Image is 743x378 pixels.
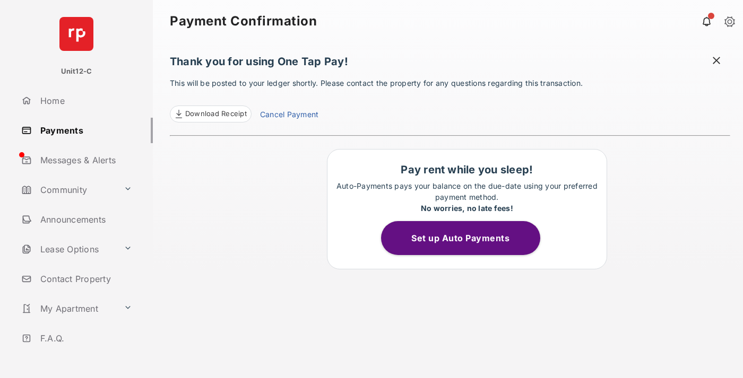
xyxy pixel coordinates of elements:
p: Unit12-C [61,66,92,77]
a: Community [17,177,119,203]
h1: Pay rent while you sleep! [333,163,601,176]
a: Set up Auto Payments [381,233,553,243]
a: Contact Property [17,266,153,292]
a: My Apartment [17,296,119,321]
button: Set up Auto Payments [381,221,540,255]
p: This will be posted to your ledger shortly. Please contact the property for any questions regardi... [170,77,730,122]
a: Payments [17,118,153,143]
div: No worries, no late fees! [333,203,601,214]
a: Home [17,88,153,113]
a: Announcements [17,207,153,232]
a: F.A.Q. [17,326,153,351]
a: Download Receipt [170,106,252,122]
img: svg+xml;base64,PHN2ZyB4bWxucz0iaHR0cDovL3d3dy53My5vcmcvMjAwMC9zdmciIHdpZHRoPSI2NCIgaGVpZ2h0PSI2NC... [59,17,93,51]
a: Cancel Payment [260,109,318,122]
h1: Thank you for using One Tap Pay! [170,55,730,73]
strong: Payment Confirmation [170,15,317,28]
a: Lease Options [17,236,119,262]
span: Download Receipt [185,109,247,119]
a: Messages & Alerts [17,147,153,173]
p: Auto-Payments pays your balance on the due-date using your preferred payment method. [333,180,601,214]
